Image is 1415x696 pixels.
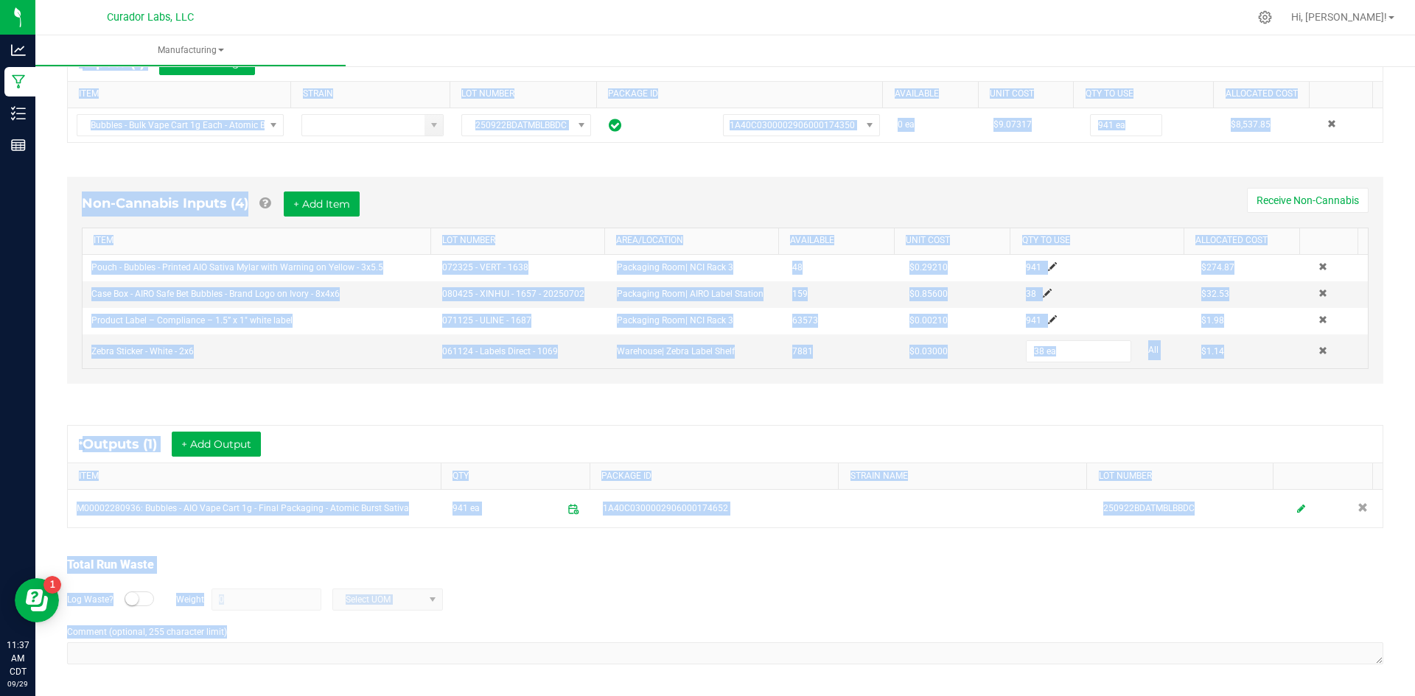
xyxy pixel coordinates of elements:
a: PACKAGE IDSortable [608,88,877,100]
span: | AIRO Label Station [685,289,764,299]
label: Log Waste? [67,593,113,606]
inline-svg: Manufacturing [11,74,26,89]
span: $0.03000 [909,346,948,356]
a: Allocated CostSortable [1195,235,1294,247]
button: + Add Output [172,432,261,457]
a: QTY TO USESortable [1086,88,1208,100]
span: 941 [1026,315,1041,326]
a: ITEMSortable [79,88,285,100]
span: 061124 - Labels Direct - 1069 [442,346,558,356]
span: | Zebra Label Shelf [662,346,735,356]
a: Add Non-Cannabis items that were also consumed in the run (e.g. gloves and packaging); Also add N... [259,195,270,211]
span: 1A40C0300002906000174350 [730,120,855,130]
a: PACKAGE IDSortable [601,471,833,482]
td: 250922BDATMBLBBDC [1094,490,1282,527]
p: 11:37 AM CDT [7,639,29,678]
span: Zebra Sticker - White - 2x6 [91,346,194,356]
a: All [1148,340,1159,360]
span: NO DATA FOUND [77,114,284,136]
span: $8,537.85 [1231,119,1271,130]
a: AVAILABLESortable [790,235,889,247]
span: Bubbles - Bulk Vape Cart 1g Each - Atomic Burst [77,115,265,136]
span: Curador Labs, LLC [107,11,194,24]
a: Sortable [1285,471,1367,482]
span: 941 ea [453,497,480,521]
td: M00002280936: Bubbles - AIO Vape Cart 1g - Final Packaging - Atomic Burst Sativa [68,490,444,527]
a: LOT NUMBERSortable [1099,471,1268,482]
a: QTYSortable [453,471,584,482]
span: Case Box - AIRO Safe Bet Bubbles - Brand Logo on Ivory - 8x4x6 [91,289,340,299]
div: Manage settings [1256,10,1274,24]
p: 09/29 [7,678,29,689]
a: Manufacturing [35,35,346,66]
span: Manufacturing [35,44,346,57]
span: $274.87 [1201,262,1234,273]
span: 071125 - ULINE - 1687 [442,315,531,326]
a: LOT NUMBERSortable [461,88,590,100]
div: Total Run Waste [67,556,1383,574]
a: AVAILABLESortable [895,88,973,100]
span: $0.00210 [909,315,948,326]
a: QTY TO USESortable [1022,235,1178,247]
span: $0.85600 [909,289,948,299]
span: 63573 [792,315,818,326]
a: ITEMSortable [79,471,435,482]
button: Receive Non-Cannabis [1247,188,1369,213]
a: LOT NUMBERSortable [442,235,598,247]
span: $1.98 [1201,315,1224,326]
span: Packaging Room [617,289,764,299]
span: Pouch - Bubbles - Printed AIO Sativa Mylar with Warning on Yellow - 3x5.5 [91,262,383,273]
span: Outputs (1) [83,436,172,452]
span: 1A40C0300002906000174652 [603,502,728,516]
span: Product Label – Compliance – 1.5” x 1" white label [91,315,293,326]
span: 48 [792,262,803,273]
span: 072325 - VERT - 1638 [442,262,528,273]
iframe: Resource center unread badge [43,576,61,594]
iframe: Resource center [15,578,59,622]
span: 38 [1026,289,1036,299]
label: Comment (optional, 255 character limit) [67,625,227,639]
span: $32.53 [1201,289,1229,299]
span: $0.29210 [909,262,948,273]
button: + Add Item [284,191,360,217]
span: Packaging Room [617,315,733,326]
span: 0 [898,119,903,130]
inline-svg: Inventory [11,106,26,121]
a: Unit CostSortable [906,235,1005,247]
span: Packaging Room [617,262,733,273]
span: 159 [792,289,808,299]
span: In Sync [609,116,621,134]
span: 080425 - XINHUI - 1657 - 20250702 [442,289,584,299]
span: Hi, [PERSON_NAME]! [1291,11,1387,23]
span: ea [905,119,915,130]
inline-svg: Analytics [11,43,26,57]
a: STRAINSortable [303,88,444,100]
inline-svg: Reports [11,138,26,152]
span: Warehouse [617,346,735,356]
a: Unit CostSortable [990,88,1068,100]
span: Package timestamp is valid [562,497,585,521]
span: 7881 [792,346,813,356]
a: Sortable [1312,235,1352,247]
span: | NCI Rack 3 [685,262,733,273]
span: $1.14 [1201,346,1224,356]
span: | NCI Rack 3 [685,315,733,326]
label: Weight [176,593,204,606]
span: 941 [1026,262,1041,273]
a: Sortable [1321,88,1367,100]
a: AREA/LOCATIONSortable [616,235,772,247]
span: $9.07317 [993,119,1032,130]
a: Allocated CostSortable [1226,88,1304,100]
span: Non-Cannabis Inputs (4) [82,195,248,211]
a: ITEMSortable [94,235,424,247]
a: STRAIN NAMESortable [850,471,1082,482]
span: 250922BDATMBLBBDC [462,115,572,136]
span: NO DATA FOUND [723,114,880,136]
